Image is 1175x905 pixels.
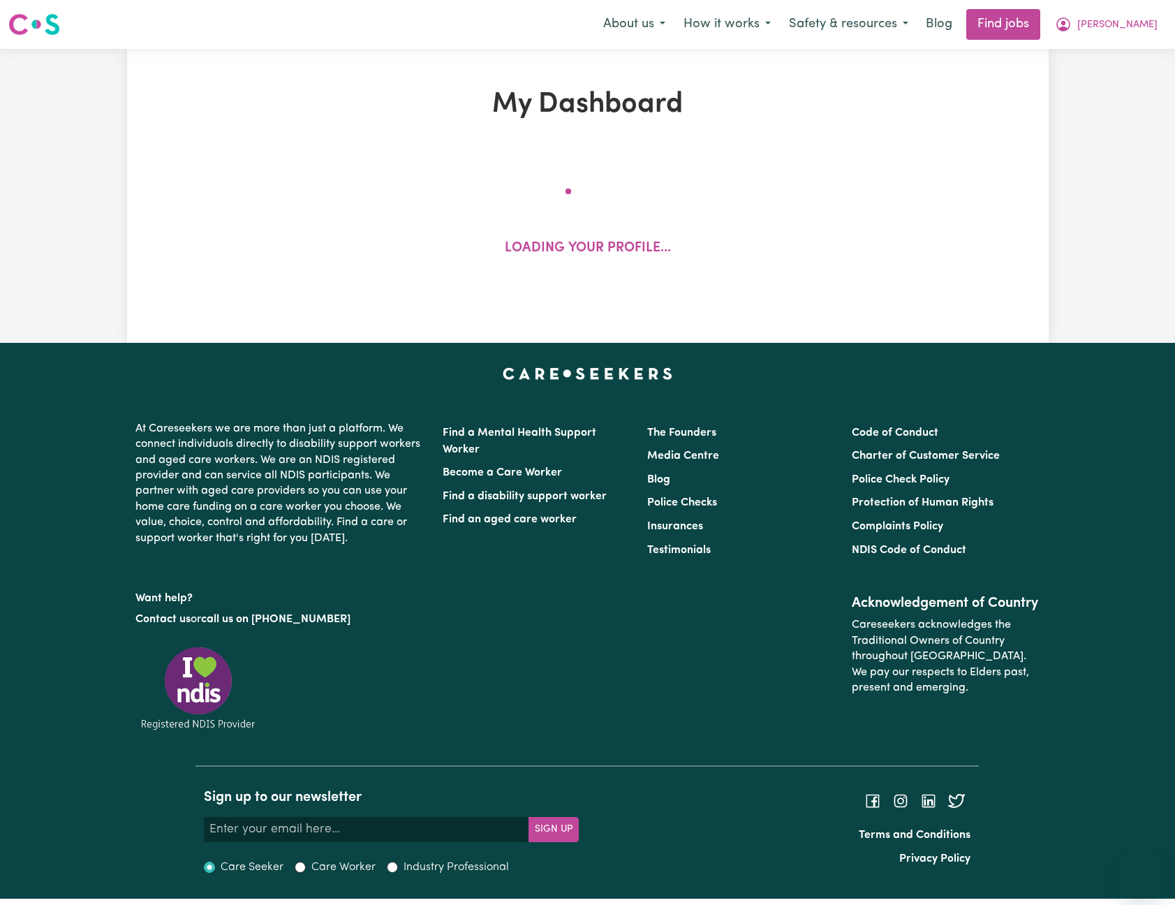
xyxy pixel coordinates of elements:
[8,12,60,37] img: Careseekers logo
[859,830,970,841] a: Terms and Conditions
[135,645,261,732] img: Registered NDIS provider
[892,795,909,807] a: Follow Careseekers on Instagram
[674,10,780,39] button: How it works
[289,88,887,122] h1: My Dashboard
[852,595,1040,612] h2: Acknowledgement of Country
[852,474,949,485] a: Police Check Policy
[852,521,943,532] a: Complaints Policy
[135,614,191,625] a: Contact us
[135,585,426,606] p: Want help?
[899,853,970,864] a: Privacy Policy
[647,450,719,462] a: Media Centre
[1077,17,1158,33] span: [PERSON_NAME]
[852,545,966,556] a: NDIS Code of Conduct
[852,427,938,439] a: Code of Conduct
[948,795,965,807] a: Follow Careseekers on Twitter
[443,427,596,455] a: Find a Mental Health Support Worker
[864,795,881,807] a: Follow Careseekers on Facebook
[647,521,703,532] a: Insurances
[920,795,937,807] a: Follow Careseekers on LinkedIn
[1119,849,1164,894] iframe: Button to launch messaging window
[647,545,711,556] a: Testimonials
[647,474,670,485] a: Blog
[505,239,671,259] p: Loading your profile...
[443,467,562,478] a: Become a Care Worker
[311,859,376,876] label: Care Worker
[647,427,716,439] a: The Founders
[852,450,1000,462] a: Charter of Customer Service
[443,514,577,525] a: Find an aged care worker
[201,614,350,625] a: call us on [PHONE_NUMBER]
[135,606,426,633] p: or
[8,8,60,41] a: Careseekers logo
[529,817,579,842] button: Subscribe
[852,612,1040,701] p: Careseekers acknowledges the Traditional Owners of Country throughout [GEOGRAPHIC_DATA]. We pay o...
[204,789,579,806] h2: Sign up to our newsletter
[780,10,917,39] button: Safety & resources
[594,10,674,39] button: About us
[135,415,426,552] p: At Careseekers we are more than just a platform. We connect individuals directly to disability su...
[917,9,961,40] a: Blog
[852,497,993,508] a: Protection of Human Rights
[204,817,529,842] input: Enter your email here...
[404,859,509,876] label: Industry Professional
[1046,10,1167,39] button: My Account
[221,859,283,876] label: Care Seeker
[443,491,607,502] a: Find a disability support worker
[503,368,672,379] a: Careseekers home page
[966,9,1040,40] a: Find jobs
[647,497,717,508] a: Police Checks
